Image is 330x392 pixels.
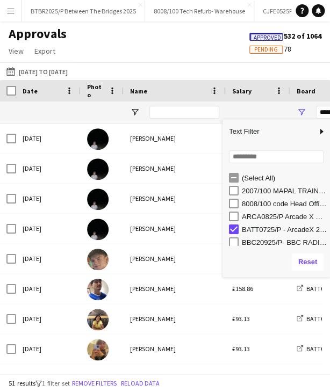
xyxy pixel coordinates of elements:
[223,122,317,141] span: Text Filter
[223,119,330,277] div: Column Filter
[149,106,219,119] input: Name Filter Input
[242,200,327,208] div: 8008/100 code Head Office 2025
[87,128,109,150] img: Philip Cartin
[124,334,226,364] div: [PERSON_NAME]
[254,46,278,53] span: Pending
[232,285,253,293] span: £158.86
[229,150,324,163] input: Search filter values
[297,107,306,117] button: Open Filter Menu
[42,379,70,387] span: 1 filter set
[16,244,81,273] div: [DATE]
[242,187,327,195] div: 2007/100 MAPAL TRAINING- ONLINE
[4,44,28,58] a: View
[87,339,109,360] img: shonnay koiki
[30,44,60,58] a: Export
[16,124,81,153] div: [DATE]
[70,378,119,389] button: Remove filters
[124,154,226,183] div: [PERSON_NAME]
[130,107,140,117] button: Open Filter Menu
[16,184,81,213] div: [DATE]
[87,158,109,180] img: Philip Cartin
[4,65,70,78] button: [DATE] to [DATE]
[130,87,147,95] span: Name
[223,171,330,287] div: Filter List
[22,1,145,21] button: BTBR2025/P Between The Bridges 2025
[87,309,109,330] img: Keira Finnigan
[87,83,104,99] span: Photo
[16,154,81,183] div: [DATE]
[242,174,327,182] div: (Select All)
[87,219,109,240] img: Philip Cartin
[119,378,162,389] button: Reload data
[87,188,109,210] img: Philip Cartin
[292,253,324,271] button: Reset
[297,87,315,95] span: Board
[124,244,226,273] div: [PERSON_NAME]
[232,87,252,95] span: Salary
[9,46,24,56] span: View
[145,1,254,21] button: 8008/100 Tech Refurb- Warehouse
[87,279,109,300] img: Charlie Howard
[124,304,226,333] div: [PERSON_NAME]
[242,213,327,221] div: ARCA0825/P Arcade X Site Management
[34,46,55,56] span: Export
[124,214,226,243] div: [PERSON_NAME]
[16,304,81,333] div: [DATE]
[124,124,226,153] div: [PERSON_NAME]
[232,315,250,323] span: £93.13
[23,87,38,95] span: Date
[87,249,109,270] img: Alexander Swaine
[254,34,281,41] span: Approved
[124,274,226,303] div: [PERSON_NAME]
[242,226,327,234] div: BATT0725/P - ArcadeX 2025
[16,214,81,243] div: [DATE]
[232,345,250,353] span: £93.13
[124,184,226,213] div: [PERSON_NAME]
[16,274,81,303] div: [DATE]
[249,44,291,54] span: 78
[242,238,327,246] div: BBC20925/P- BBC RADIO 2- 2025
[249,31,321,41] span: 532 of 1064
[16,334,81,364] div: [DATE]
